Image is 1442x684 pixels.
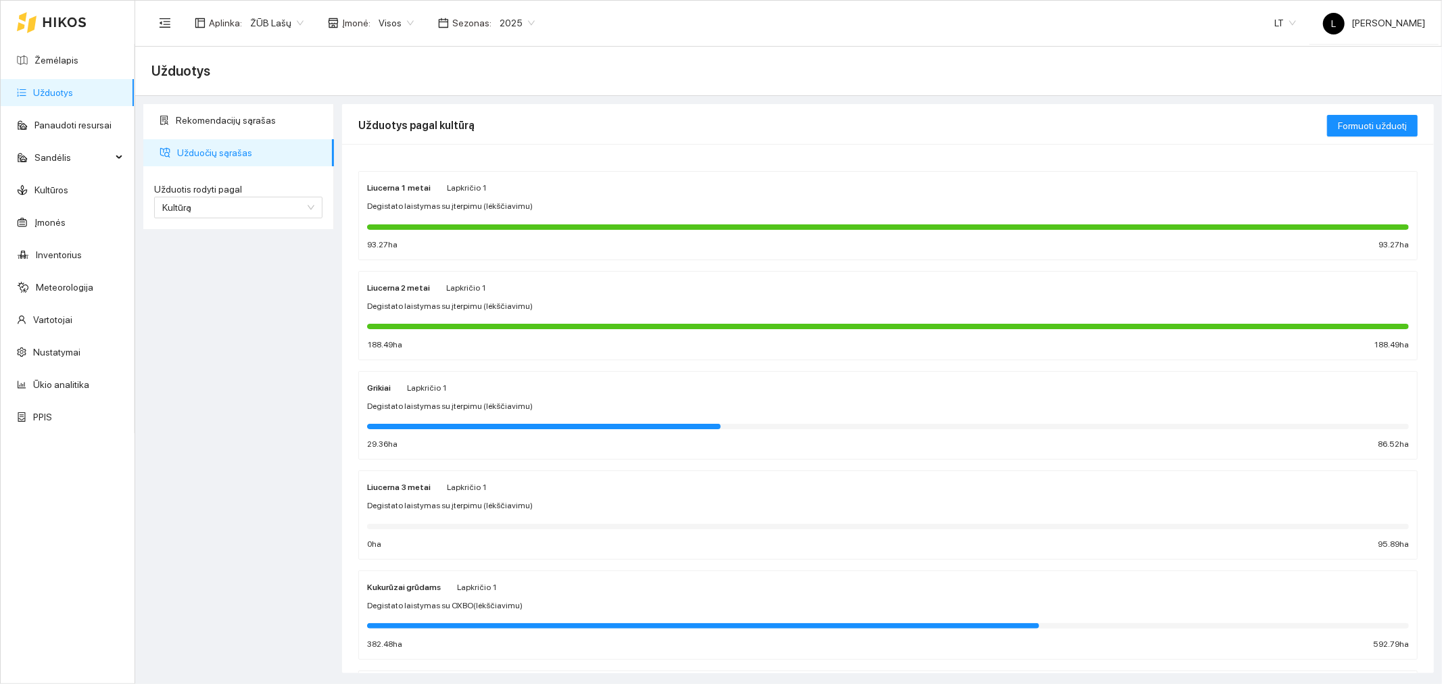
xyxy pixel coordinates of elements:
[34,217,66,228] a: Įmonės
[367,638,402,651] span: 382.48 ha
[1373,638,1409,651] span: 592.79 ha
[159,17,171,29] span: menu-fold
[367,339,402,351] span: 188.49 ha
[447,483,487,492] span: Lapkričio 1
[33,87,73,98] a: Užduotys
[154,182,322,197] label: Užduotis rodyti pagal
[162,202,191,213] span: Kultūrą
[367,583,441,592] strong: Kukurūzai grūdams
[151,60,210,82] span: Užduotys
[367,183,431,193] strong: Liucerna 1 metai
[1378,438,1409,451] span: 86.52 ha
[1327,115,1418,137] button: Formuoti užduotį
[34,120,112,130] a: Panaudoti resursai
[1378,239,1409,251] span: 93.27 ha
[1274,13,1296,33] span: LT
[358,271,1418,360] a: Liucerna 2 metaiLapkričio 1Degistato laistymas su įterpimu (lėkščiavimu)188.49ha188.49ha
[151,9,178,36] button: menu-fold
[367,383,391,393] strong: Grikiai
[367,300,533,313] span: Degistato laistymas su įterpimu (lėkščiavimu)
[328,18,339,28] span: shop
[367,600,523,612] span: Degistato laistymas su OXBO(lėkščiavimu)
[176,107,323,134] span: Rekomendacijų sąrašas
[358,570,1418,660] a: Kukurūzai grūdamsLapkričio 1Degistato laistymas su OXBO(lėkščiavimu)382.48ha592.79ha
[195,18,206,28] span: layout
[1378,538,1409,551] span: 95.89 ha
[457,583,497,592] span: Lapkričio 1
[367,400,533,413] span: Degistato laistymas su įterpimu (lėkščiavimu)
[358,470,1418,560] a: Liucerna 3 metaiLapkričio 1Degistato laistymas su įterpimu (lėkščiavimu)0ha95.89ha
[358,171,1418,260] a: Liucerna 1 metaiLapkričio 1Degistato laistymas su įterpimu (lėkščiavimu)93.27ha93.27ha
[358,106,1327,145] div: Užduotys pagal kultūrą
[34,185,68,195] a: Kultūros
[36,282,93,293] a: Meteorologija
[367,200,533,213] span: Degistato laistymas su įterpimu (lėkščiavimu)
[367,438,398,451] span: 29.36 ha
[177,139,323,166] span: Užduočių sąrašas
[367,483,431,492] strong: Liucerna 3 metai
[446,283,486,293] span: Lapkričio 1
[33,412,52,422] a: PPIS
[33,379,89,390] a: Ūkio analitika
[1374,339,1409,351] span: 188.49 ha
[447,183,487,193] span: Lapkričio 1
[342,16,370,30] span: Įmonė :
[438,18,449,28] span: calendar
[34,144,112,171] span: Sandėlis
[1323,18,1425,28] span: [PERSON_NAME]
[358,371,1418,460] a: GrikiaiLapkričio 1Degistato laistymas su įterpimu (lėkščiavimu)29.36ha86.52ha
[452,16,491,30] span: Sezonas :
[1332,13,1337,34] span: L
[367,538,381,551] span: 0 ha
[407,383,447,393] span: Lapkričio 1
[367,499,533,512] span: Degistato laistymas su įterpimu (lėkščiavimu)
[1338,118,1407,133] span: Formuoti užduotį
[33,347,80,358] a: Nustatymai
[36,249,82,260] a: Inventorius
[500,13,535,33] span: 2025
[33,314,72,325] a: Vartotojai
[34,55,78,66] a: Žemėlapis
[379,13,414,33] span: Visos
[160,116,169,125] span: solution
[209,16,242,30] span: Aplinka :
[250,13,304,33] span: ŽŪB Lašų
[367,283,430,293] strong: Liucerna 2 metai
[367,239,398,251] span: 93.27 ha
